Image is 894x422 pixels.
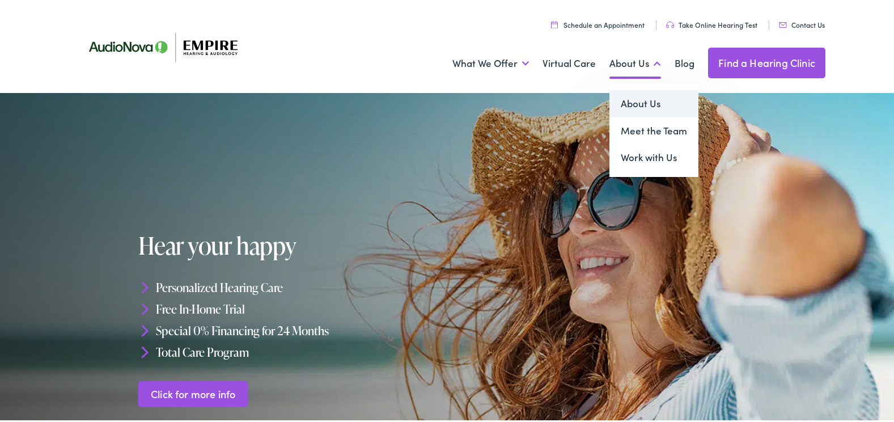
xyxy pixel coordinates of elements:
img: utility icon [551,19,558,26]
a: Work with Us [609,142,698,169]
li: Special 0% Financing for 24 Months [138,318,451,339]
a: Contact Us [779,18,825,27]
a: Schedule an Appointment [551,18,645,27]
a: Blog [675,40,694,82]
a: Virtual Care [543,40,596,82]
img: utility icon [666,19,674,26]
a: Meet the Team [609,115,698,142]
img: utility icon [779,20,787,26]
a: Click for more info [138,378,248,405]
h1: Hear your happy [138,230,451,256]
a: About Us [609,88,698,115]
a: What We Offer [452,40,529,82]
a: Take Online Hearing Test [666,18,757,27]
a: About Us [609,40,661,82]
li: Personalized Hearing Care [138,275,451,296]
a: Find a Hearing Clinic [708,45,825,76]
li: Free In-Home Trial [138,296,451,318]
li: Total Care Program [138,339,451,360]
